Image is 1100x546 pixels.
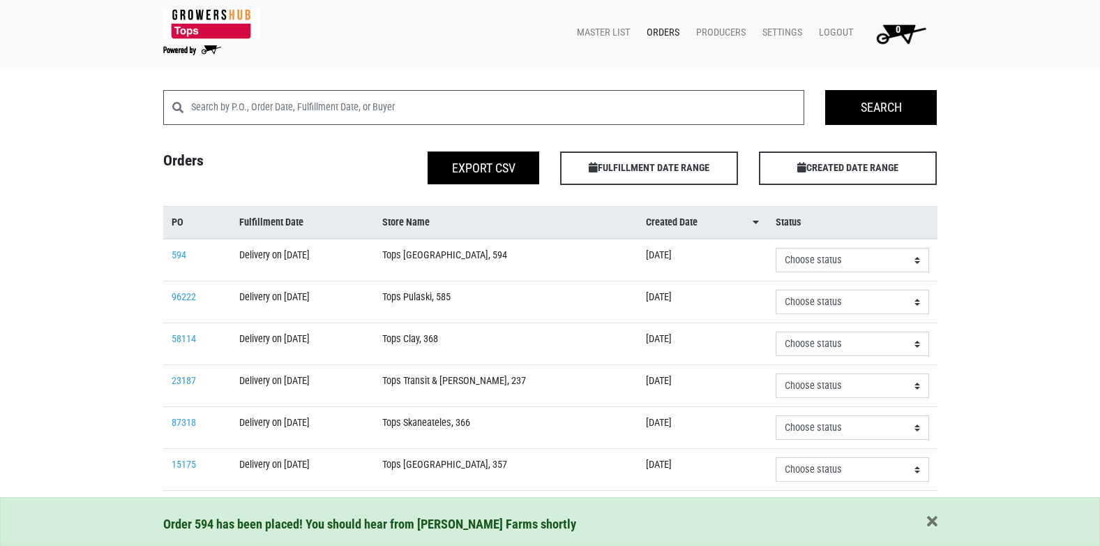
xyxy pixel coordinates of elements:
td: [DATE] [638,365,767,407]
a: Master List [566,20,635,46]
a: PO [172,215,223,230]
a: 87318 [172,417,196,429]
td: Tops Clay, 368 [374,323,638,365]
td: [DATE] [638,323,767,365]
td: [DATE] [638,281,767,323]
span: PO [172,215,183,230]
td: Tops [GEOGRAPHIC_DATA], 594 [374,239,638,281]
a: Store Name [382,215,629,230]
td: [DATE] [638,491,767,533]
a: 23187 [172,375,196,387]
td: Delivery on [DATE] [231,491,375,533]
a: Status [776,215,928,230]
input: Search [825,90,937,125]
span: Store Name [382,215,430,230]
td: [DATE] [638,407,767,449]
a: 58114 [172,333,196,345]
td: [DATE] [638,239,767,281]
td: Tops Hannibal, 599 [374,491,638,533]
span: CREATED DATE RANGE [759,152,937,185]
img: Cart [870,20,932,47]
td: Delivery on [DATE] [231,365,375,407]
a: Settings [751,20,808,46]
td: [DATE] [638,449,767,491]
td: Delivery on [DATE] [231,239,375,281]
img: 279edf242af8f9d49a69d9d2afa010fb.png [163,9,260,39]
td: Tops Pulaski, 585 [374,281,638,323]
span: Fulfillment Date [239,215,303,230]
a: Producers [685,20,751,46]
span: 0 [896,24,901,36]
td: Tops Transit & [PERSON_NAME], 237 [374,365,638,407]
a: Logout [808,20,859,46]
span: Status [776,215,801,230]
span: Created Date [646,215,698,230]
h4: Orders [153,152,352,179]
a: 96222 [172,291,196,303]
button: Export CSV [428,152,539,184]
a: Fulfillment Date [239,215,366,230]
a: 15175 [172,459,196,471]
a: 594 [172,249,186,261]
td: Delivery on [DATE] [231,281,375,323]
td: Tops Skaneateles, 366 [374,407,638,449]
a: Created Date [646,215,759,230]
td: Tops [GEOGRAPHIC_DATA], 357 [374,449,638,491]
a: 0 [859,20,937,47]
td: Delivery on [DATE] [231,323,375,365]
img: Powered by Big Wheelbarrow [163,45,221,55]
a: Orders [635,20,685,46]
td: Delivery on [DATE] [231,407,375,449]
div: Order 594 has been placed! You should hear from [PERSON_NAME] Farms shortly [163,515,937,534]
span: FULFILLMENT DATE RANGE [560,152,738,185]
input: Search by P.O., Order Date, Fulfillment Date, or Buyer [191,90,805,125]
td: Delivery on [DATE] [231,449,375,491]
